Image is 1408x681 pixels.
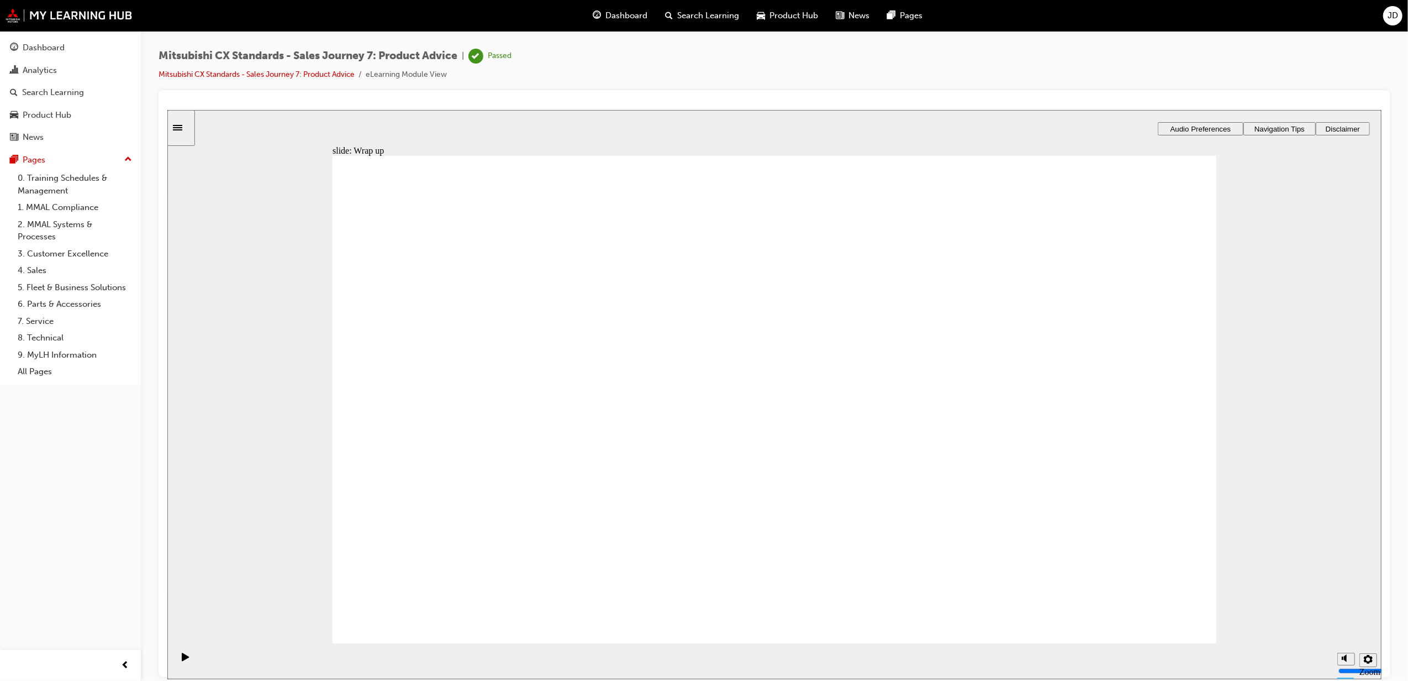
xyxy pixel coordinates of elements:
[13,279,136,296] a: 5. Fleet & Business Solutions
[606,9,648,22] span: Dashboard
[1003,15,1064,23] span: Audio Preferences
[6,533,24,569] div: playback controls
[10,66,18,76] span: chart-icon
[1076,12,1148,25] button: Navigation Tips
[13,245,136,263] a: 3. Customer Excellence
[678,9,740,22] span: Search Learning
[4,105,136,125] a: Product Hub
[990,12,1076,25] button: Audio Preferences
[1383,6,1402,25] button: JD
[22,86,84,99] div: Search Learning
[13,347,136,364] a: 9. MyLH Information
[1148,12,1203,25] button: Disclaimer
[10,155,18,165] span: pages-icon
[1388,9,1398,22] span: JD
[488,51,511,61] div: Passed
[1158,15,1193,23] span: Disclaimer
[666,9,673,23] span: search-icon
[4,127,136,148] a: News
[23,64,57,77] div: Analytics
[462,50,464,62] span: |
[4,82,136,103] a: Search Learning
[1192,543,1210,557] button: Settings
[10,111,18,121] span: car-icon
[1192,557,1213,586] label: Zoom to fit
[770,9,819,22] span: Product Hub
[4,150,136,170] button: Pages
[4,38,136,58] a: Dashboard
[159,70,355,79] a: Mitsubishi CX Standards - Sales Journey 7: Product Advice
[1164,533,1209,569] div: misc controls
[4,60,136,81] a: Analytics
[10,43,18,53] span: guage-icon
[1171,557,1242,565] input: volume
[23,131,44,144] div: News
[13,296,136,313] a: 6. Parts & Accessories
[124,153,132,167] span: up-icon
[827,4,879,27] a: news-iconNews
[13,313,136,330] a: 7. Service
[879,4,932,27] a: pages-iconPages
[468,49,483,64] span: learningRecordVerb_PASS-icon
[13,216,136,245] a: 2. MMAL Systems & Processes
[757,9,766,23] span: car-icon
[584,4,657,27] a: guage-iconDashboard
[4,35,136,150] button: DashboardAnalyticsSearch LearningProduct HubNews
[13,262,136,279] a: 4. Sales
[6,8,133,23] img: mmal
[23,154,45,166] div: Pages
[6,542,24,561] button: Pause (Ctrl+Alt+P)
[366,69,447,81] li: eLearning Module View
[23,109,71,122] div: Product Hub
[10,88,18,98] span: search-icon
[900,9,923,22] span: Pages
[593,9,602,23] span: guage-icon
[1170,543,1188,556] button: Mute (Ctrl+Alt+M)
[849,9,870,22] span: News
[888,9,896,23] span: pages-icon
[13,170,136,199] a: 0. Training Schedules & Management
[836,9,845,23] span: news-icon
[122,659,130,673] span: prev-icon
[657,4,748,27] a: search-iconSearch Learning
[13,363,136,380] a: All Pages
[159,50,457,62] span: Mitsubishi CX Standards - Sales Journey 7: Product Advice
[13,199,136,216] a: 1. MMAL Compliance
[748,4,827,27] a: car-iconProduct Hub
[1087,15,1137,23] span: Navigation Tips
[23,41,65,54] div: Dashboard
[13,329,136,347] a: 8. Technical
[10,133,18,143] span: news-icon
